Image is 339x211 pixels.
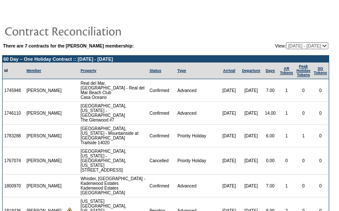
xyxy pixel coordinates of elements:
td: 60 Day – One Holiday Contract :: [DATE] - [DATE] [3,56,329,62]
td: [GEOGRAPHIC_DATA], [US_STATE] - Mountainside at [GEOGRAPHIC_DATA] Trailside 14020 [79,125,147,147]
td: Confirmed [148,175,176,197]
td: [DATE] [240,175,262,197]
td: [DATE] [218,79,240,102]
td: Confirmed [148,79,176,102]
a: Peak HolidayTokens [297,64,311,77]
a: ARTokens [280,66,293,75]
a: Type [177,68,186,73]
td: [PERSON_NAME] [25,125,64,147]
td: Whistler, [GEOGRAPHIC_DATA] - Kadenwood Estates Kadenwood Estates [GEOGRAPHIC_DATA] [79,175,147,197]
td: 0 [312,125,329,147]
td: 0 [295,102,312,125]
td: [GEOGRAPHIC_DATA], [US_STATE] - [GEOGRAPHIC_DATA] The Glenwood #7 [79,102,147,125]
td: 1 [295,125,312,147]
td: 1 [278,125,295,147]
td: 0.00 [262,147,278,175]
td: 6.00 [262,125,278,147]
td: [PERSON_NAME] [25,79,64,102]
td: Advanced [176,79,218,102]
td: Id [3,62,25,79]
td: 0 [295,147,312,175]
td: 0 [295,79,312,102]
td: 14.00 [262,102,278,125]
td: 1745948 [3,79,25,102]
td: Advanced [176,175,218,197]
td: 0 [312,102,329,125]
td: [DATE] [218,102,240,125]
img: pgTtlContractReconciliation.gif [4,22,175,39]
td: [DATE] [240,79,262,102]
a: Property [80,68,96,73]
a: Days [266,68,275,73]
td: [PERSON_NAME] [25,102,64,125]
td: [DATE] [240,102,262,125]
td: 0 [295,175,312,197]
td: 1 [278,102,295,125]
a: SGTokens [314,66,327,75]
td: 1746110 [3,102,25,125]
td: Priority Holiday [176,147,218,175]
td: 0 [278,147,295,175]
td: [GEOGRAPHIC_DATA], [US_STATE] - [GEOGRAPHIC_DATA], [US_STATE] [STREET_ADDRESS] [79,147,147,175]
td: Cancelled [148,147,176,175]
td: Confirmed [148,125,176,147]
td: [PERSON_NAME] [25,147,64,175]
td: 0 [312,175,329,197]
td: [PERSON_NAME] [25,175,64,197]
td: [DATE] [218,125,240,147]
a: Status [150,68,162,73]
td: 7.00 [262,175,278,197]
td: Real del Mar, [GEOGRAPHIC_DATA] - Real del Mar Beach Club Casa Oceano [79,79,147,102]
td: 0 [312,79,329,102]
td: Priority Holiday [176,125,218,147]
td: [DATE] [218,147,240,175]
td: 7.00 [262,79,278,102]
td: [DATE] [240,147,262,175]
a: Member [27,68,41,73]
a: Departure [242,68,260,73]
td: Advanced [176,102,218,125]
td: 1783288 [3,125,25,147]
a: Arrival [223,68,236,73]
td: Confirmed [148,102,176,125]
td: 1 [278,79,295,102]
td: View: [234,42,328,49]
b: There are 7 contracts for the [PERSON_NAME] membership: [3,43,134,48]
td: 1 [278,175,295,197]
td: 0 [312,147,329,175]
td: 1800970 [3,175,25,197]
td: [DATE] [218,175,240,197]
td: [DATE] [240,125,262,147]
td: 1767074 [3,147,25,175]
